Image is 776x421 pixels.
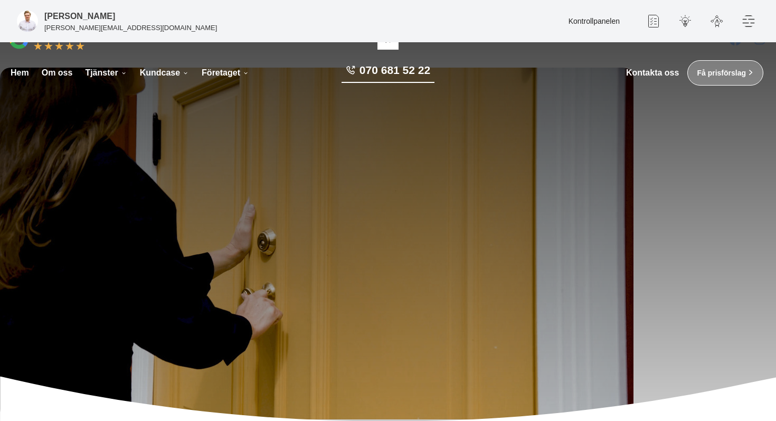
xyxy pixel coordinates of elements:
[342,62,434,83] a: 070 681 52 22
[44,23,217,33] p: [PERSON_NAME][EMAIL_ADDRESS][DOMAIN_NAME]
[8,59,31,86] a: Hem
[17,11,38,32] img: foretagsbild-pa-smartproduktion-en-webbyraer-i-dalarnas-lan.jpg
[569,17,620,25] a: Kontrollpanelen
[697,67,746,79] span: Få prisförslag
[83,59,129,86] a: Tjänster
[359,62,430,78] span: 070 681 52 22
[138,59,191,86] a: Kundcase
[687,60,763,86] a: Få prisförslag
[44,10,115,23] h5: Administratör
[626,68,679,78] a: Kontakta oss
[40,59,75,86] a: Om oss
[200,59,251,86] a: Företaget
